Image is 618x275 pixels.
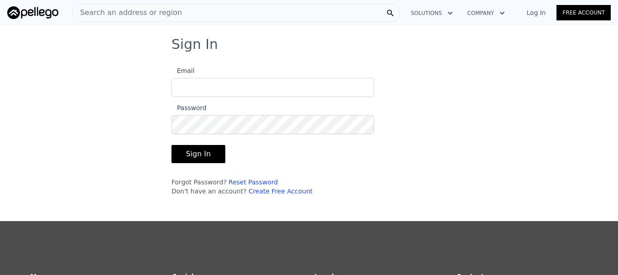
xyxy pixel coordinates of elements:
a: Reset Password [228,179,278,186]
span: Email [171,67,195,74]
button: Solutions [404,5,460,21]
input: Email [171,78,374,97]
input: Password [171,115,374,134]
span: Search an address or region [73,7,182,18]
div: Forgot Password? Don't have an account? [171,178,374,196]
span: Password [171,104,206,111]
img: Pellego [7,6,58,19]
button: Sign In [171,145,225,163]
a: Log In [516,8,556,17]
h3: Sign In [171,36,447,53]
button: Company [460,5,512,21]
a: Free Account [556,5,611,20]
a: Create Free Account [248,188,313,195]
